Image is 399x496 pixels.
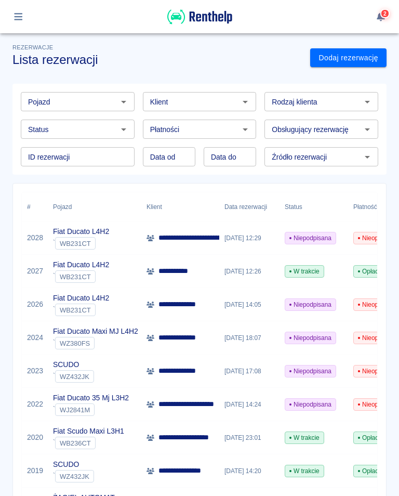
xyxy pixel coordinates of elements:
h3: Lista rezerwacji [12,53,302,67]
span: WZ432JK [56,473,94,480]
button: Otwórz [360,122,375,137]
p: Fiat Ducato L4H2 [53,259,109,270]
div: [DATE] 14:24 [219,388,280,421]
div: Data rezerwacji [224,192,267,221]
span: Opłacona [354,466,393,476]
div: [DATE] 12:26 [219,255,280,288]
p: Fiat Ducato L4H2 [53,293,109,304]
div: Pojazd [48,192,141,221]
span: WJ2841M [56,406,94,414]
p: SCUDO [53,459,94,470]
a: 2023 [27,366,43,376]
span: Niepodpisana [285,300,336,309]
span: Niepodpisana [285,367,336,376]
span: 2 [382,10,388,16]
p: Fiat Ducato 35 Mj L3H2 [53,393,129,403]
div: [DATE] 14:20 [219,454,280,488]
div: ` [53,437,124,449]
span: W trakcie [285,466,324,476]
p: Fiat Scudo Maxi L3H1 [53,426,124,437]
input: DD.MM.YYYY [143,147,195,166]
a: 2028 [27,232,43,243]
div: Klient [147,192,162,221]
a: 2020 [27,432,43,443]
a: 2026 [27,299,43,310]
p: Fiat Ducato L4H2 [53,226,109,237]
button: Otwórz [116,95,131,109]
span: WZ432JK [56,373,94,381]
button: Otwórz [238,122,252,137]
a: Renthelp logo [167,19,232,28]
span: Niepodpisana [285,233,336,243]
div: ` [53,304,109,316]
div: Status [285,192,302,221]
button: Otwórz [360,150,375,164]
div: Data rezerwacji [219,192,280,221]
span: WZ380FS [56,340,94,347]
p: Fiat Ducato Maxi MJ L4H2 [53,326,138,337]
span: WB231CT [56,240,95,247]
span: WB231CT [56,273,95,281]
div: ` [53,403,129,416]
span: W trakcie [285,433,324,442]
div: [DATE] 17:08 [219,355,280,388]
p: SCUDO [53,359,94,370]
span: Opłacona [354,433,393,442]
button: Otwórz [116,122,131,137]
div: [DATE] 23:01 [219,421,280,454]
a: 2027 [27,266,43,277]
button: Otwórz [360,95,375,109]
span: Opłacona [354,267,393,276]
div: # [22,192,48,221]
div: ` [53,237,109,250]
span: Rezerwacje [12,44,53,50]
div: ` [53,337,138,349]
div: Status [280,192,348,221]
div: ` [53,270,109,283]
span: WB231CT [56,306,95,314]
div: Klient [141,192,219,221]
a: 2024 [27,332,43,343]
div: [DATE] 12:29 [219,221,280,255]
a: 2022 [27,399,43,410]
button: 2 [371,8,391,25]
div: [DATE] 14:05 [219,288,280,321]
button: Otwórz [238,95,252,109]
span: Niepodpisana [285,400,336,409]
span: WB236CT [56,439,95,447]
a: Dodaj rezerwację [310,48,387,68]
a: 2019 [27,465,43,476]
input: DD.MM.YYYY [204,147,256,166]
span: Niepodpisana [285,333,336,343]
div: ` [53,470,94,482]
div: Pojazd [53,192,72,221]
span: W trakcie [285,267,324,276]
img: Renthelp logo [167,8,232,25]
div: # [27,192,31,221]
div: [DATE] 18:07 [219,321,280,355]
div: ` [53,370,94,383]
